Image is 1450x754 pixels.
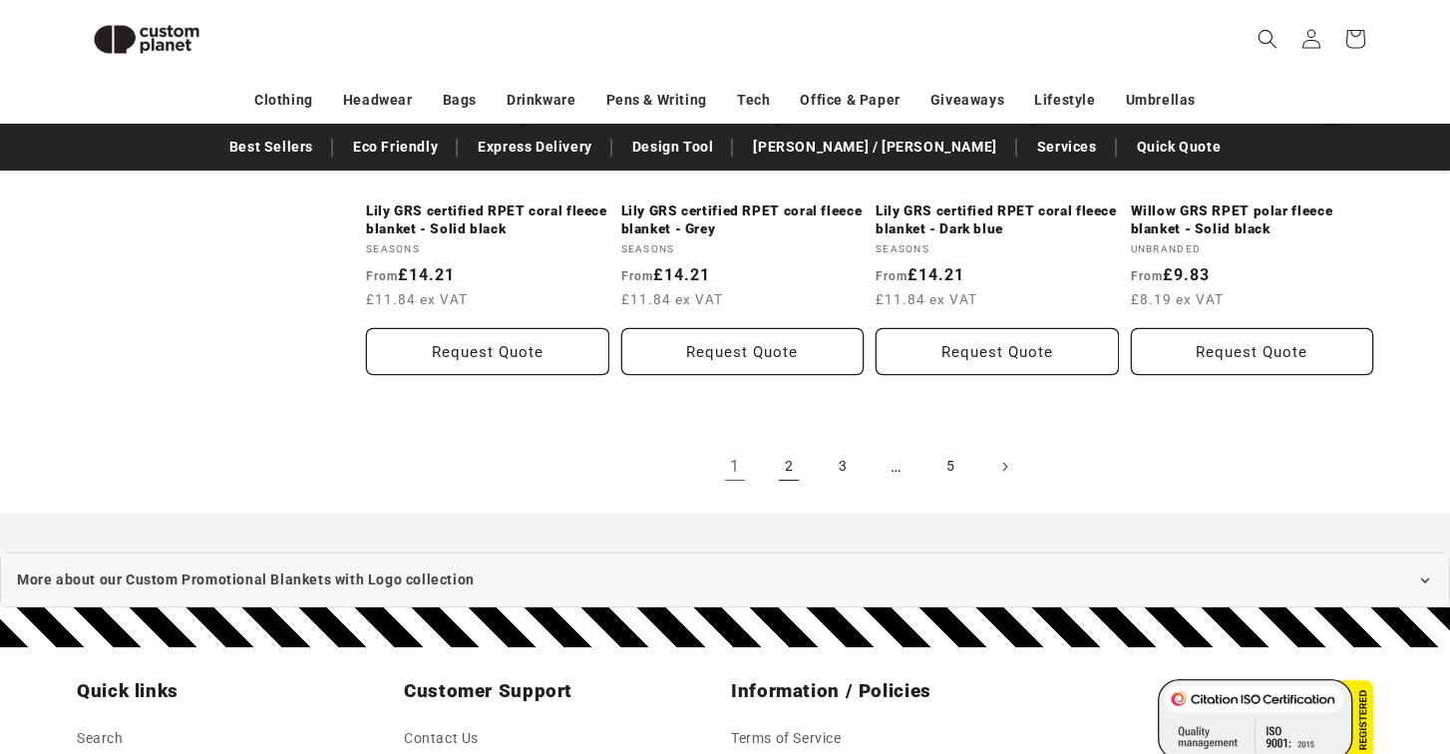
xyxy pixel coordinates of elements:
a: Page 3 [821,445,865,489]
button: Request Quote [876,328,1119,375]
a: Lily GRS certified RPET coral fleece blanket - Grey [621,202,865,237]
a: Lily GRS certified RPET coral fleece blanket - Dark blue [876,202,1119,237]
h2: Information / Policies [731,679,1046,703]
h2: Customer Support [404,679,719,703]
a: Bags [443,83,477,118]
a: Lily GRS certified RPET coral fleece blanket - Solid black [366,202,609,237]
a: Willow GRS RPET polar fleece blanket - Solid black [1131,202,1374,237]
a: Express Delivery [468,130,602,165]
a: Page 5 [928,445,972,489]
a: Pens & Writing [606,83,707,118]
a: Eco Friendly [343,130,448,165]
span: More about our Custom Promotional Blankets with Logo collection [17,567,475,592]
img: Custom Planet [77,8,216,71]
iframe: Chat Widget [1108,539,1450,754]
h2: Quick links [77,679,392,703]
a: [PERSON_NAME] / [PERSON_NAME] [743,130,1006,165]
a: Headwear [343,83,413,118]
a: Services [1027,130,1107,165]
button: Request Quote [1131,328,1374,375]
summary: Search [1246,17,1289,61]
span: … [875,445,918,489]
a: Tech [737,83,770,118]
a: Quick Quote [1127,130,1232,165]
nav: Pagination [366,445,1373,489]
a: Clothing [254,83,313,118]
a: Page 2 [767,445,811,489]
button: Request Quote [621,328,865,375]
a: Next page [982,445,1026,489]
a: Office & Paper [800,83,900,118]
a: Page 1 [713,445,757,489]
a: Umbrellas [1126,83,1196,118]
a: Design Tool [622,130,724,165]
button: Request Quote [366,328,609,375]
a: Giveaways [930,83,1004,118]
a: Drinkware [507,83,575,118]
a: Best Sellers [219,130,323,165]
a: Lifestyle [1034,83,1095,118]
